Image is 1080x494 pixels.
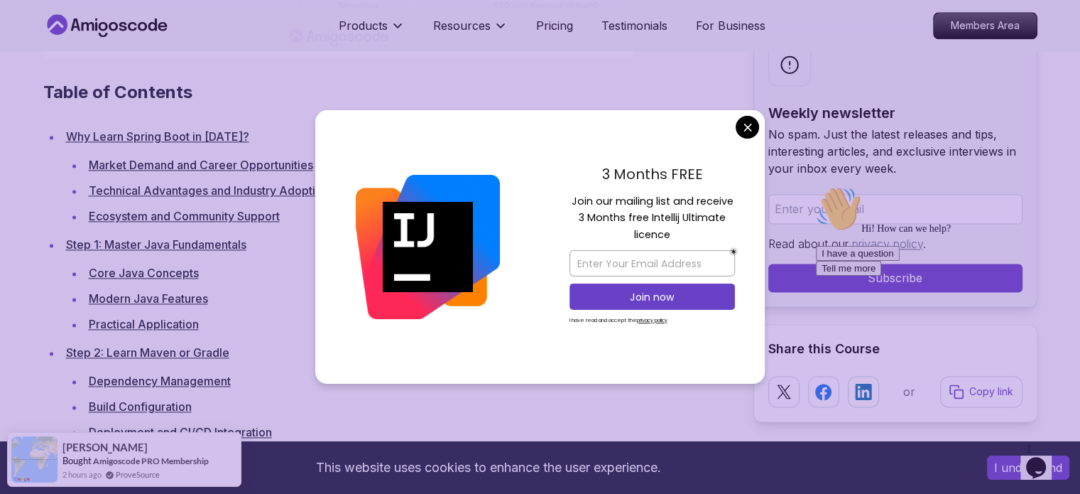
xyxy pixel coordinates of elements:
[768,103,1022,123] h2: Weekly newsletter
[696,17,765,34] a: For Business
[433,17,491,34] p: Resources
[89,374,231,388] a: Dependency Management
[768,339,1022,359] h2: Share this Course
[6,43,141,53] span: Hi! How can we help?
[6,80,71,95] button: Tell me more
[89,291,208,306] a: Modern Java Features
[810,181,1066,430] iframe: chat widget
[433,17,508,45] button: Resources
[6,6,261,95] div: 👋Hi! How can we help?I have a questionTell me more
[89,183,329,198] a: Technical Advantages and Industry Adoption
[11,452,966,483] div: This website uses cookies to enhance the user experience.
[339,17,405,45] button: Products
[768,264,1022,292] button: Subscribe
[6,6,51,51] img: :wave:
[11,436,58,483] img: provesource social proof notification image
[66,129,249,144] a: Why Learn Spring Boot in [DATE]?
[89,209,280,223] a: Ecosystem and Community Support
[6,65,89,80] button: I have a question
[66,237,246,252] a: Step 1: Master Java Fundamentals
[768,194,1022,224] input: Enter your email
[934,13,1037,38] p: Members Area
[768,235,1022,252] p: Read about our .
[89,158,313,172] a: Market Demand and Career Opportunities
[89,425,272,439] a: Deployment and CI/CD Integration
[933,12,1037,39] a: Members Area
[62,441,148,453] span: [PERSON_NAME]
[66,345,229,360] a: Step 2: Learn Maven or Gradle
[43,81,731,104] h2: Table of Contents
[339,17,388,34] p: Products
[62,468,102,480] span: 2 hours ago
[1020,437,1066,480] iframe: chat widget
[89,266,199,280] a: Core Java Concepts
[89,399,192,414] a: Build Configuration
[768,126,1022,177] p: No spam. Just the latest releases and tips, interesting articles, and exclusive interviews in you...
[93,456,209,466] a: Amigoscode PRO Membership
[987,456,1069,480] button: Accept cookies
[62,455,92,466] span: Bought
[89,317,199,331] a: Practical Application
[116,468,160,480] a: ProveSource
[536,17,573,34] a: Pricing
[601,17,667,34] a: Testimonials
